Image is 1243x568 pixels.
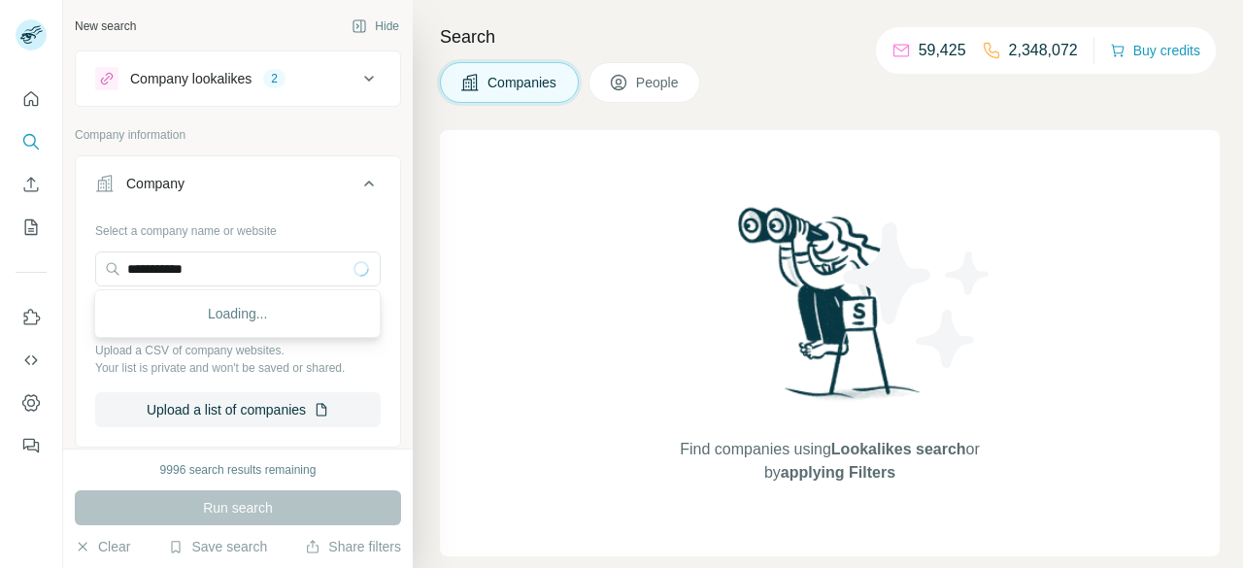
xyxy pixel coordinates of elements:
button: Use Surfe on LinkedIn [16,300,47,335]
div: Select a company name or website [95,215,381,240]
div: Company [126,174,185,193]
button: Share filters [305,537,401,556]
div: 9996 search results remaining [160,461,317,479]
p: 59,425 [919,39,966,62]
button: Dashboard [16,385,47,420]
button: Company [76,160,400,215]
div: Company lookalikes [130,69,252,88]
p: Company information [75,126,401,144]
button: Clear [75,537,130,556]
span: Companies [487,73,558,92]
span: applying Filters [781,464,895,481]
p: Upload a CSV of company websites. [95,342,381,359]
img: Surfe Illustration - Woman searching with binoculars [729,202,931,418]
span: People [636,73,681,92]
div: New search [75,17,136,35]
button: Enrich CSV [16,167,47,202]
div: 2 [263,70,286,87]
button: Company lookalikes2 [76,55,400,102]
h4: Search [440,23,1220,50]
button: Quick start [16,82,47,117]
span: Find companies using or by [674,438,985,484]
button: My lists [16,210,47,245]
button: Hide [338,12,413,41]
button: Feedback [16,428,47,463]
button: Upload a list of companies [95,392,381,427]
button: Buy credits [1110,37,1200,64]
span: Lookalikes search [831,441,966,457]
button: Save search [168,537,267,556]
div: Loading... [99,294,376,333]
p: 2,348,072 [1009,39,1078,62]
img: Surfe Illustration - Stars [830,208,1005,383]
button: Use Surfe API [16,343,47,378]
button: Search [16,124,47,159]
p: Your list is private and won't be saved or shared. [95,359,381,377]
